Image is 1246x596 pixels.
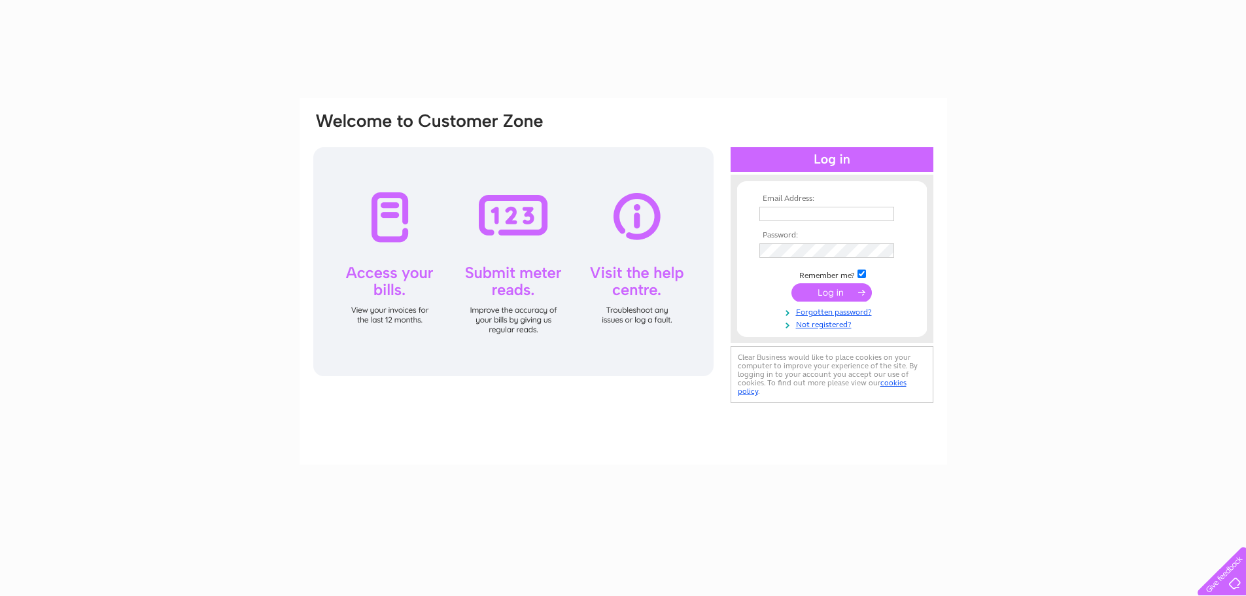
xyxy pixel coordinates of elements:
td: Remember me? [756,268,908,281]
a: Forgotten password? [759,305,908,317]
a: Not registered? [759,317,908,330]
th: Password: [756,231,908,240]
th: Email Address: [756,194,908,203]
div: Clear Business would like to place cookies on your computer to improve your experience of the sit... [731,346,933,403]
a: cookies policy [738,378,907,396]
input: Submit [791,283,872,302]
